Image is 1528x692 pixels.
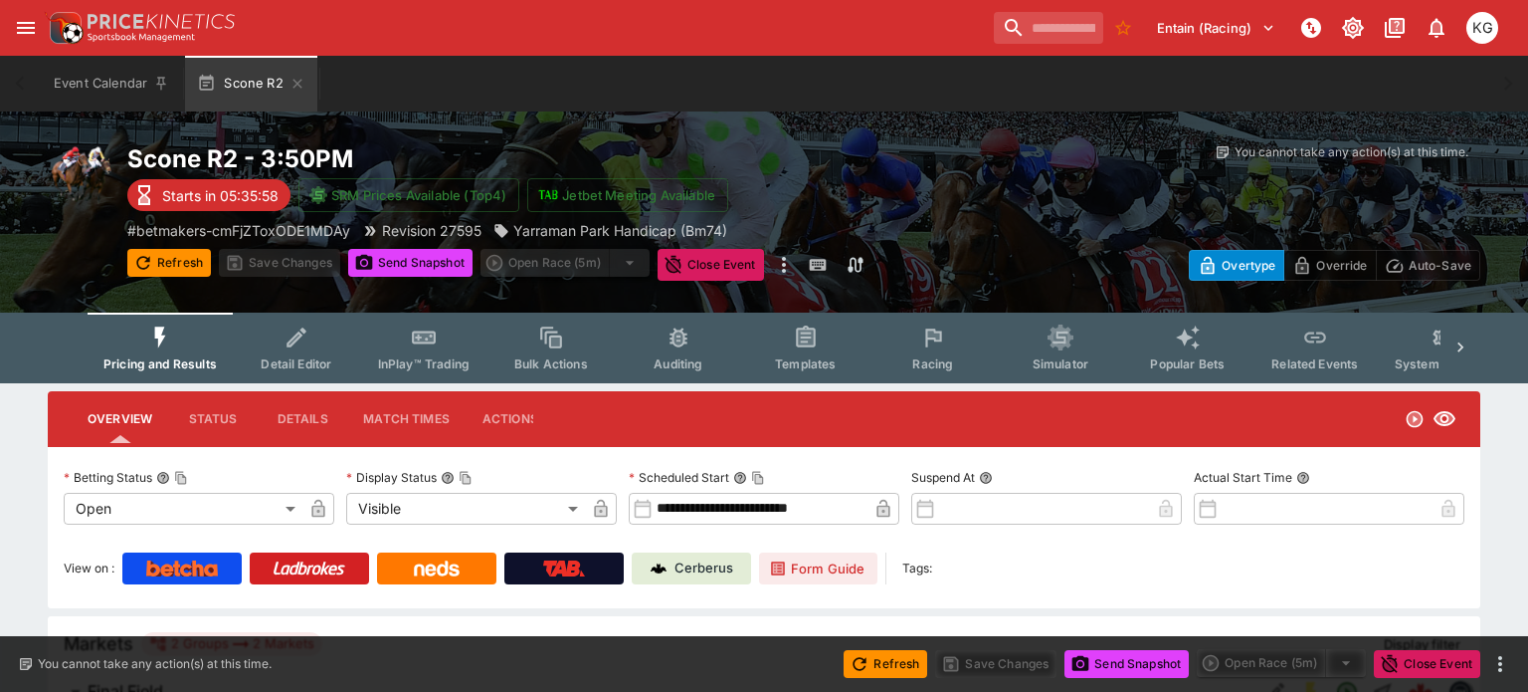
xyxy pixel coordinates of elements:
p: Betting Status [64,469,152,486]
span: Detail Editor [261,356,331,371]
button: Toggle light/dark mode [1335,10,1371,46]
p: Scheduled Start [629,469,729,486]
label: View on : [64,553,114,584]
span: Templates [775,356,836,371]
img: Cerberus [651,561,667,577]
button: Suspend At [979,471,993,485]
button: Copy To Clipboard [751,471,765,485]
button: Actual Start Time [1296,471,1310,485]
button: Refresh [127,249,211,277]
img: Sportsbook Management [88,33,195,42]
button: Close Event [1374,650,1480,678]
button: No Bookmarks [1107,12,1139,44]
img: Ladbrokes [273,561,345,577]
button: Override [1283,250,1376,281]
button: Display filter [1372,628,1472,660]
span: InPlay™ Trading [378,356,470,371]
button: Jetbet Meeting Available [527,178,728,212]
button: more [1488,652,1512,676]
img: Neds [414,561,459,577]
button: Close Event [658,249,764,281]
button: Overview [72,395,168,443]
a: Cerberus [632,553,751,584]
a: Form Guide [759,553,877,584]
div: split button [1197,649,1366,677]
button: Documentation [1377,10,1413,46]
button: Display StatusCopy To Clipboard [441,471,455,485]
span: Popular Bets [1150,356,1225,371]
svg: Open [1405,409,1425,429]
img: Betcha [146,561,218,577]
div: Start From [1189,250,1480,281]
button: Details [258,395,347,443]
img: horse_racing.png [48,143,111,207]
button: Match Times [347,395,466,443]
button: Send Snapshot [1064,650,1189,678]
p: Override [1316,255,1367,276]
button: Refresh [844,650,927,678]
div: Kevin Gutschlag [1466,12,1498,44]
h2: Copy To Clipboard [127,143,804,174]
button: Auto-Save [1376,250,1480,281]
button: Scheduled StartCopy To Clipboard [733,471,747,485]
button: Kevin Gutschlag [1460,6,1504,50]
img: PriceKinetics Logo [44,8,84,48]
span: System Controls [1395,356,1492,371]
button: Copy To Clipboard [459,471,473,485]
div: Yarraman Park Handicap (Bm74) [493,220,727,241]
span: Related Events [1271,356,1358,371]
div: 2 Groups 2 Markets [149,632,314,656]
span: Racing [912,356,953,371]
p: You cannot take any action(s) at this time. [1235,143,1468,161]
img: jetbet-logo.svg [538,185,558,205]
button: open drawer [8,10,44,46]
h5: Markets [64,632,133,655]
button: Select Tenant [1145,12,1287,44]
div: split button [480,249,650,277]
input: search [994,12,1103,44]
button: Overtype [1189,250,1284,281]
p: Yarraman Park Handicap (Bm74) [513,220,727,241]
p: Overtype [1222,255,1275,276]
button: Send Snapshot [348,249,473,277]
span: Pricing and Results [103,356,217,371]
button: NOT Connected to PK [1293,10,1329,46]
p: Cerberus [674,559,733,578]
p: Copy To Clipboard [127,220,350,241]
div: Event type filters [88,313,1440,383]
p: Revision 27595 [382,220,481,241]
button: SRM Prices Available (Top4) [298,178,519,212]
p: Auto-Save [1409,255,1471,276]
p: You cannot take any action(s) at this time. [38,655,272,673]
button: Event Calendar [42,56,181,112]
p: Display Status [346,469,437,486]
span: Auditing [654,356,702,371]
button: more [772,249,796,281]
img: PriceKinetics [88,14,235,29]
button: Actions [466,395,555,443]
button: Scone R2 [185,56,316,112]
span: Simulator [1033,356,1088,371]
svg: Visible [1432,407,1456,431]
button: Copy To Clipboard [174,471,188,485]
span: Bulk Actions [514,356,588,371]
div: Open [64,493,302,525]
p: Actual Start Time [1194,469,1292,486]
img: TabNZ [543,561,585,577]
button: Status [168,395,258,443]
button: Betting StatusCopy To Clipboard [156,471,170,485]
p: Suspend At [911,469,975,486]
p: Starts in 05:35:58 [162,185,279,206]
button: Notifications [1419,10,1454,46]
label: Tags: [902,553,932,584]
div: Visible [346,493,585,525]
